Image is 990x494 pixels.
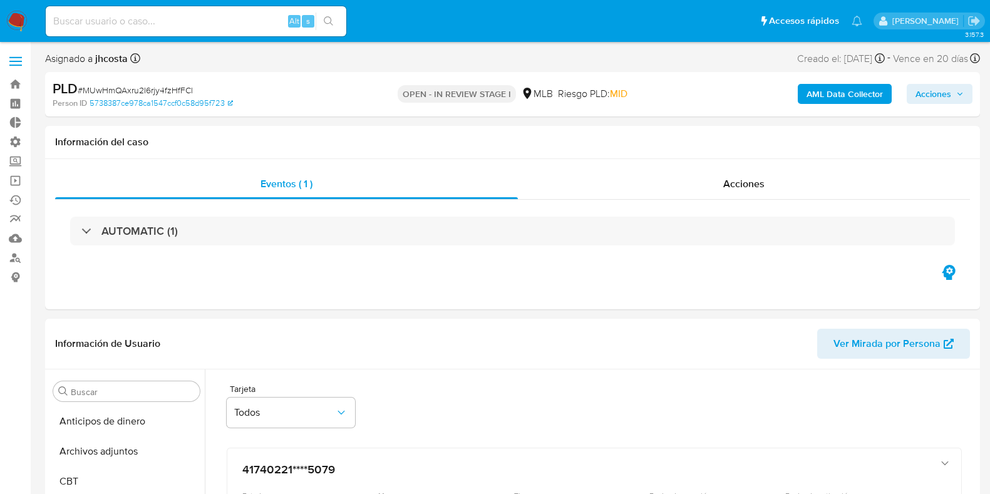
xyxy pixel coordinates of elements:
[93,51,128,66] b: jhcosta
[833,329,941,359] span: Ver Mirada por Persona
[289,15,299,27] span: Alt
[58,386,68,396] button: Buscar
[78,84,193,96] span: # MUwHmQAxru2I6rjy4fzHfFCl
[70,217,955,245] div: AUTOMATIC (1)
[817,329,970,359] button: Ver Mirada por Persona
[907,84,972,104] button: Acciones
[260,177,312,191] span: Eventos ( 1 )
[893,52,968,66] span: Vence en 20 días
[798,84,892,104] button: AML Data Collector
[53,78,78,98] b: PLD
[967,14,981,28] a: Salir
[71,386,195,398] input: Buscar
[55,337,160,350] h1: Información de Usuario
[55,136,970,148] h1: Información del caso
[306,15,310,27] span: s
[769,14,839,28] span: Accesos rápidos
[90,98,233,109] a: 5738387ce978ca1547ccf0c58d95f723
[48,406,205,436] button: Anticipos de dinero
[887,50,890,67] span: -
[915,84,951,104] span: Acciones
[797,50,885,67] div: Creado el: [DATE]
[398,85,516,103] p: OPEN - IN REVIEW STAGE I
[45,52,128,66] span: Asignado a
[46,13,346,29] input: Buscar usuario o caso...
[53,98,87,109] b: Person ID
[521,87,553,101] div: MLB
[723,177,765,191] span: Acciones
[558,87,627,101] span: Riesgo PLD:
[807,84,883,104] b: AML Data Collector
[101,224,178,238] h3: AUTOMATIC (1)
[610,86,627,101] span: MID
[892,15,963,27] p: manuela.mafut@mercadolibre.com
[852,16,862,26] a: Notificaciones
[316,13,341,30] button: search-icon
[48,436,205,466] button: Archivos adjuntos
